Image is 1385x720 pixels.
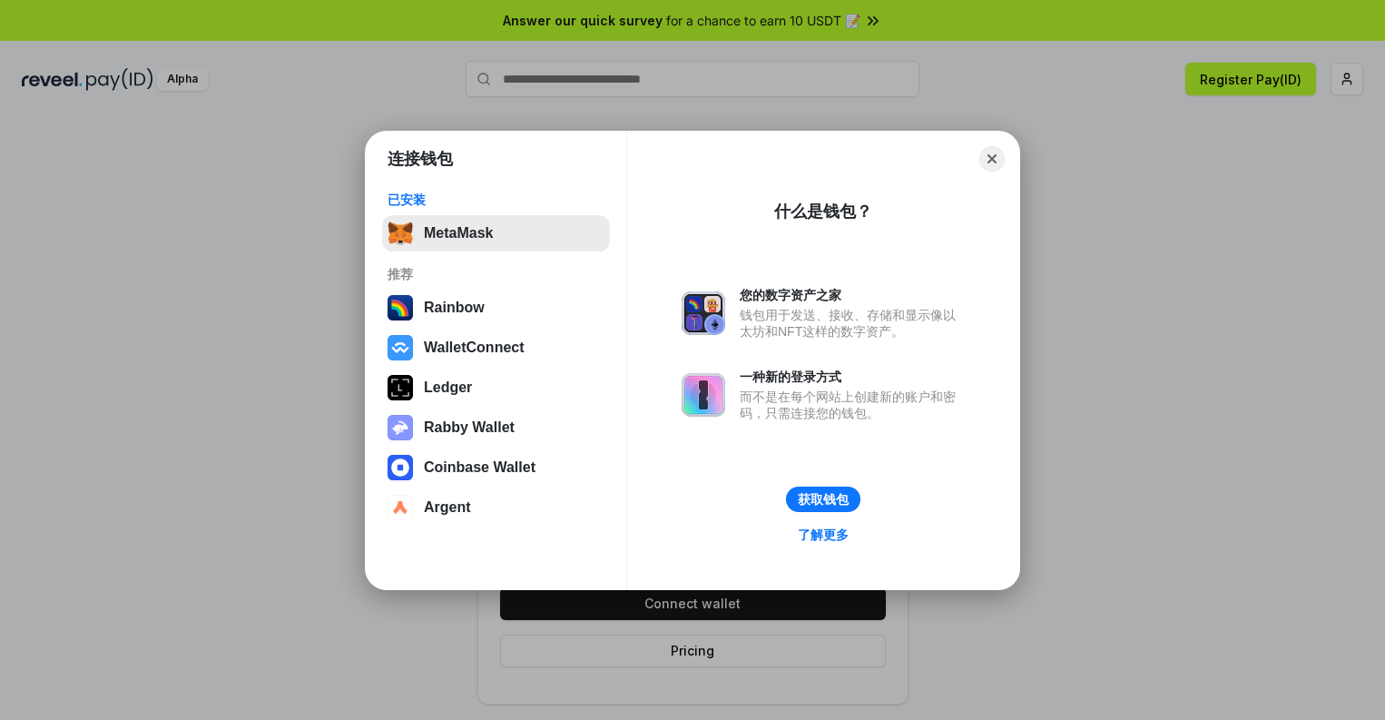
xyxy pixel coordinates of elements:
div: 您的数字资产之家 [740,287,965,303]
button: Close [979,146,1005,172]
div: 一种新的登录方式 [740,369,965,385]
img: svg+xml,%3Csvg%20xmlns%3D%22http%3A%2F%2Fwww.w3.org%2F2000%2Fsvg%22%20width%3D%2228%22%20height%3... [388,375,413,400]
button: Rainbow [382,290,610,326]
a: 了解更多 [787,523,859,547]
div: Ledger [424,380,472,396]
img: svg+xml,%3Csvg%20fill%3D%22none%22%20height%3D%2233%22%20viewBox%3D%220%200%2035%2033%22%20width%... [388,221,413,246]
div: 了解更多 [798,527,849,543]
img: svg+xml,%3Csvg%20width%3D%2228%22%20height%3D%2228%22%20viewBox%3D%220%200%2028%2028%22%20fill%3D... [388,335,413,360]
img: svg+xml,%3Csvg%20width%3D%2228%22%20height%3D%2228%22%20viewBox%3D%220%200%2028%2028%22%20fill%3D... [388,495,413,520]
div: Rabby Wallet [424,419,515,436]
button: Argent [382,489,610,526]
div: 钱包用于发送、接收、存储和显示像以太坊和NFT这样的数字资产。 [740,307,965,340]
img: svg+xml,%3Csvg%20width%3D%22120%22%20height%3D%22120%22%20viewBox%3D%220%200%20120%20120%22%20fil... [388,295,413,321]
img: svg+xml,%3Csvg%20xmlns%3D%22http%3A%2F%2Fwww.w3.org%2F2000%2Fsvg%22%20fill%3D%22none%22%20viewBox... [682,291,725,335]
div: Coinbase Wallet [424,459,535,476]
h1: 连接钱包 [388,148,453,170]
button: WalletConnect [382,330,610,366]
div: 而不是在每个网站上创建新的账户和密码，只需连接您的钱包。 [740,389,965,421]
button: 获取钱包 [786,487,860,512]
div: Rainbow [424,300,485,316]
div: 什么是钱包？ [774,201,872,222]
button: Coinbase Wallet [382,449,610,486]
img: svg+xml,%3Csvg%20xmlns%3D%22http%3A%2F%2Fwww.w3.org%2F2000%2Fsvg%22%20fill%3D%22none%22%20viewBox... [388,415,413,440]
button: MetaMask [382,215,610,252]
div: 推荐 [388,266,604,282]
img: svg+xml,%3Csvg%20width%3D%2228%22%20height%3D%2228%22%20viewBox%3D%220%200%2028%2028%22%20fill%3D... [388,455,413,480]
div: 已安装 [388,192,604,208]
div: MetaMask [424,225,493,242]
img: svg+xml,%3Csvg%20xmlns%3D%22http%3A%2F%2Fwww.w3.org%2F2000%2Fsvg%22%20fill%3D%22none%22%20viewBox... [682,373,725,417]
div: 获取钱包 [798,491,849,508]
button: Rabby Wallet [382,409,610,446]
div: WalletConnect [424,340,525,356]
button: Ledger [382,370,610,406]
div: Argent [424,499,471,516]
